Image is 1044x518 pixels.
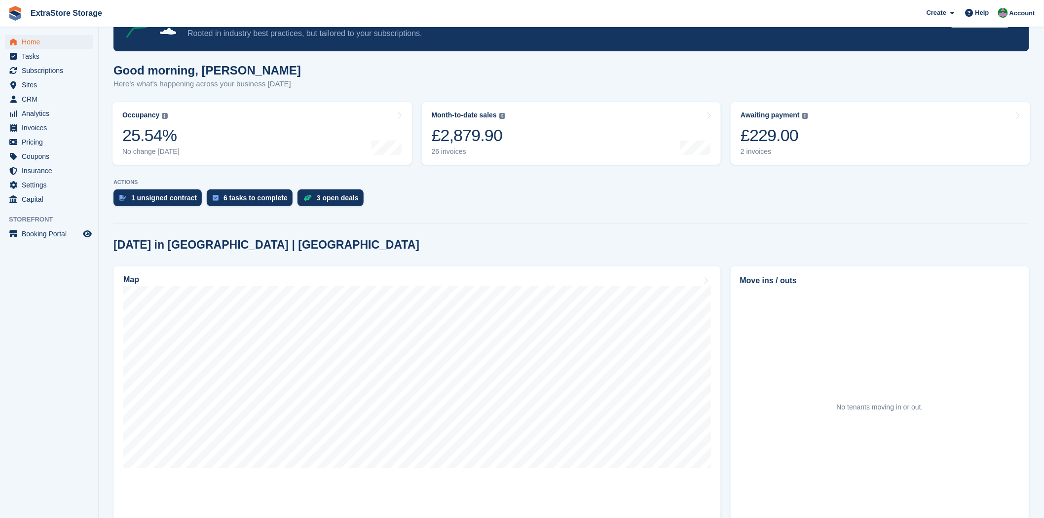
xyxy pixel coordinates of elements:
span: Invoices [22,121,81,135]
a: menu [5,164,93,178]
p: ACTIONS [113,179,1029,185]
a: menu [5,35,93,49]
span: Tasks [22,49,81,63]
img: deal-1b604bf984904fb50ccaf53a9ad4b4a5d6e5aea283cecdc64d6e3604feb123c2.svg [303,194,312,201]
div: £229.00 [741,125,808,146]
div: Occupancy [122,111,159,119]
a: menu [5,49,93,63]
p: Rooted in industry best practices, but tailored to your subscriptions. [187,28,943,39]
div: 6 tasks to complete [224,194,288,202]
a: Awaiting payment £229.00 2 invoices [731,102,1030,165]
div: 1 unsigned contract [131,194,197,202]
span: Pricing [22,135,81,149]
img: contract_signature_icon-13c848040528278c33f63329250d36e43548de30e8caae1d1a13099fd9432cc5.svg [119,195,126,201]
div: No change [DATE] [122,148,180,156]
a: menu [5,121,93,135]
a: 1 unsigned contract [113,189,207,211]
a: 6 tasks to complete [207,189,298,211]
div: 25.54% [122,125,180,146]
a: menu [5,192,93,206]
a: menu [5,149,93,163]
h1: Good morning, [PERSON_NAME] [113,64,301,77]
img: Grant Daniel [998,8,1008,18]
div: Month-to-date sales [432,111,497,119]
a: 3 open deals [298,189,369,211]
div: No tenants moving in or out. [837,402,923,412]
img: task-75834270c22a3079a89374b754ae025e5fb1db73e45f91037f5363f120a921f8.svg [213,195,219,201]
h2: [DATE] in [GEOGRAPHIC_DATA] | [GEOGRAPHIC_DATA] [113,238,419,252]
img: icon-info-grey-7440780725fd019a000dd9b08b2336e03edf1995a4989e88bcd33f0948082b44.svg [802,113,808,119]
a: Month-to-date sales £2,879.90 26 invoices [422,102,721,165]
h2: Move ins / outs [740,275,1020,287]
img: icon-info-grey-7440780725fd019a000dd9b08b2336e03edf1995a4989e88bcd33f0948082b44.svg [162,113,168,119]
a: menu [5,92,93,106]
a: ExtraStore Storage [27,5,106,21]
div: Awaiting payment [741,111,800,119]
img: icon-info-grey-7440780725fd019a000dd9b08b2336e03edf1995a4989e88bcd33f0948082b44.svg [499,113,505,119]
a: menu [5,78,93,92]
h2: Map [123,275,139,284]
a: Preview store [81,228,93,240]
span: Booking Portal [22,227,81,241]
span: CRM [22,92,81,106]
span: Storefront [9,215,98,224]
a: menu [5,178,93,192]
span: Coupons [22,149,81,163]
a: menu [5,107,93,120]
div: 26 invoices [432,148,505,156]
a: menu [5,227,93,241]
span: Settings [22,178,81,192]
span: Home [22,35,81,49]
span: Help [975,8,989,18]
a: menu [5,135,93,149]
span: Account [1009,8,1035,18]
div: 2 invoices [741,148,808,156]
span: Subscriptions [22,64,81,77]
p: Here's what's happening across your business [DATE] [113,78,301,90]
div: 3 open deals [317,194,359,202]
span: Sites [22,78,81,92]
span: Analytics [22,107,81,120]
div: £2,879.90 [432,125,505,146]
a: menu [5,64,93,77]
span: Create [927,8,946,18]
a: Occupancy 25.54% No change [DATE] [112,102,412,165]
span: Capital [22,192,81,206]
img: stora-icon-8386f47178a22dfd0bd8f6a31ec36ba5ce8667c1dd55bd0f319d3a0aa187defe.svg [8,6,23,21]
span: Insurance [22,164,81,178]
